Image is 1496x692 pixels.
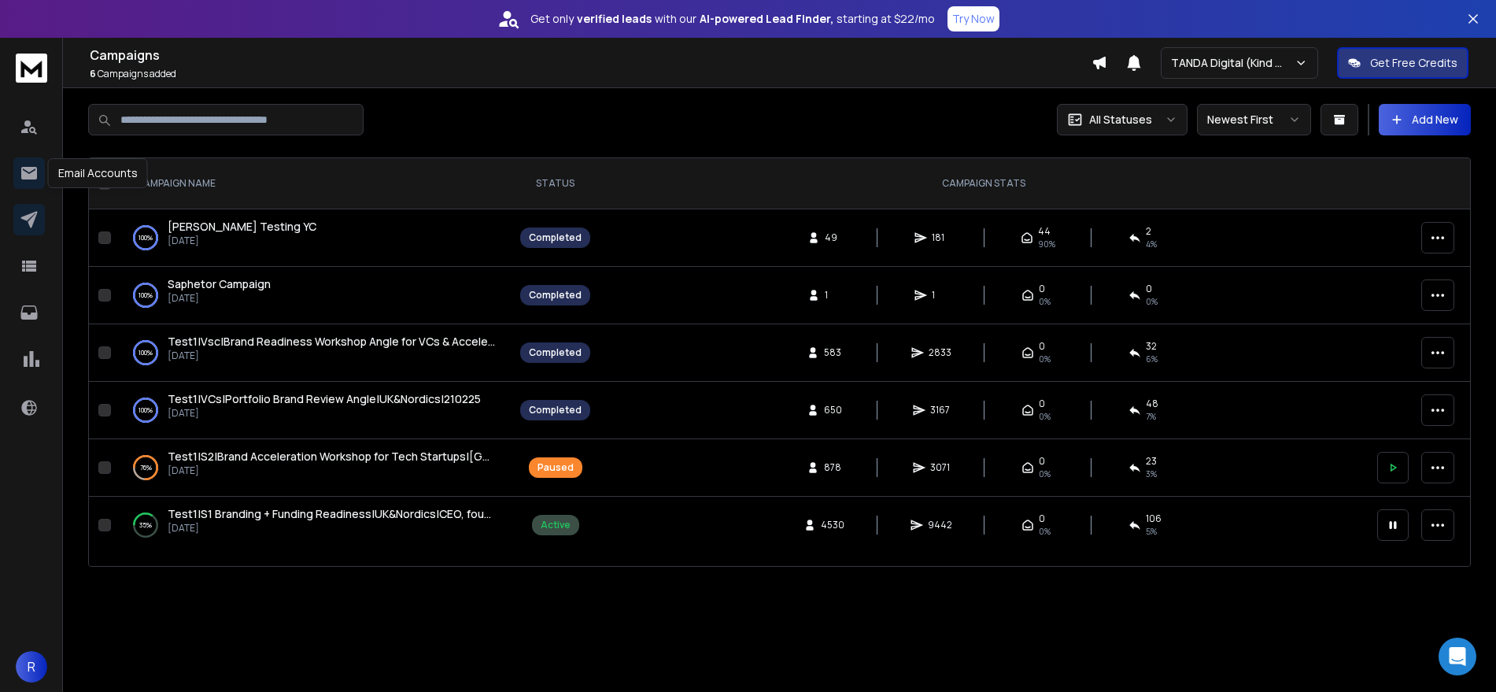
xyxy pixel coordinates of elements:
span: 23 [1146,455,1157,468]
p: [DATE] [168,235,316,247]
td: 76%Test1|S2|Brand Acceleration Workshop for Tech Startups|[GEOGRAPHIC_DATA], [DEMOGRAPHIC_DATA]|C... [117,439,511,497]
p: TANDA Digital (Kind Studio) [1171,55,1295,71]
span: 49 [825,231,840,244]
p: All Statuses [1089,112,1152,128]
span: Test1|S1 Branding + Funding Readiness|UK&Nordics|CEO, founder|210225 [168,506,549,521]
strong: AI-powered Lead Finder, [700,11,833,27]
p: 100 % [139,345,153,361]
span: 6 [90,67,96,80]
span: 1 [932,289,947,302]
button: Try Now [947,6,999,31]
span: Test1|VCs|Portfolio Brand Review Angle|UK&Nordics|210225 [168,391,481,406]
div: Email Accounts [48,158,148,188]
div: Active [541,519,571,531]
span: 4530 [821,519,844,531]
img: logo [16,54,47,83]
span: 0 [1039,398,1045,410]
span: 583 [824,346,841,359]
span: Test1|S2|Brand Acceleration Workshop for Tech Startups|[GEOGRAPHIC_DATA], [DEMOGRAPHIC_DATA]|CEO,... [168,449,830,464]
span: 5 % [1146,525,1157,538]
span: 0% [1039,410,1051,423]
span: 2 [1146,225,1151,238]
span: Saphetor Campaign [168,276,271,291]
button: Get Free Credits [1337,47,1468,79]
p: Get only with our starting at $22/mo [530,11,935,27]
span: 0 [1039,455,1045,468]
span: 878 [824,461,841,474]
p: [DATE] [168,292,271,305]
div: Completed [529,231,582,244]
td: 100%Test1|Vsc|Brand Readiness Workshop Angle for VCs & Accelerators|UK&nordics|210225[DATE] [117,324,511,382]
span: 32 [1146,340,1157,353]
p: Try Now [952,11,995,27]
span: 6 % [1146,353,1158,365]
a: Test1|S1 Branding + Funding Readiness|UK&Nordics|CEO, founder|210225 [168,506,495,522]
p: 100 % [139,402,153,418]
div: Open Intercom Messenger [1439,638,1476,675]
button: R [16,651,47,683]
td: 100%Saphetor Campaign[DATE] [117,267,511,324]
p: Get Free Credits [1370,55,1457,71]
a: [PERSON_NAME] Testing YC [168,219,316,235]
div: Paused [537,461,574,474]
span: 0% [1039,468,1051,480]
span: 7 % [1146,410,1156,423]
span: 650 [824,404,842,416]
button: Add New [1379,104,1471,135]
p: Campaigns added [90,68,1092,80]
p: 100 % [139,230,153,246]
strong: verified leads [577,11,652,27]
span: 3071 [930,461,950,474]
span: 0% [1039,295,1051,308]
h1: Campaigns [90,46,1092,65]
span: 3 % [1146,468,1157,480]
div: Completed [529,346,582,359]
p: 100 % [139,287,153,303]
span: Test1|Vsc|Brand Readiness Workshop Angle for VCs & Accelerators|UK&nordics|210225 [168,334,624,349]
span: 9442 [928,519,952,531]
span: 0% [1039,353,1051,365]
span: 0% [1039,525,1051,538]
td: 100%Test1|VCs|Portfolio Brand Review Angle|UK&Nordics|210225[DATE] [117,382,511,439]
p: [DATE] [168,407,481,420]
div: Completed [529,404,582,416]
span: 0 % [1146,295,1158,308]
p: 35 % [139,517,152,533]
span: 2833 [929,346,951,359]
th: CAMPAIGN NAME [117,158,511,209]
td: 35%Test1|S1 Branding + Funding Readiness|UK&Nordics|CEO, founder|210225[DATE] [117,497,511,554]
div: Completed [529,289,582,302]
p: [DATE] [168,350,495,362]
span: 106 [1146,513,1162,525]
td: 100%[PERSON_NAME] Testing YC[DATE] [117,209,511,267]
p: [DATE] [168,464,495,477]
th: CAMPAIGN STATS [600,158,1368,209]
p: [DATE] [168,522,495,535]
span: 3167 [930,404,950,416]
button: Newest First [1197,104,1311,135]
a: Test1|Vsc|Brand Readiness Workshop Angle for VCs & Accelerators|UK&nordics|210225 [168,334,495,350]
a: Saphetor Campaign [168,276,271,292]
span: 1 [825,289,840,302]
span: 0 [1146,283,1152,295]
span: 0 [1039,283,1045,295]
span: 4 % [1146,238,1157,250]
a: Test1|VCs|Portfolio Brand Review Angle|UK&Nordics|210225 [168,391,481,407]
span: 0 [1039,513,1045,525]
span: 0 [1039,340,1045,353]
span: 48 [1146,398,1158,410]
a: Test1|S2|Brand Acceleration Workshop for Tech Startups|[GEOGRAPHIC_DATA], [DEMOGRAPHIC_DATA]|CEO,... [168,449,495,464]
span: 181 [932,231,947,244]
span: 90 % [1038,238,1055,250]
th: STATUS [511,158,600,209]
span: 44 [1038,225,1051,238]
p: 76 % [140,460,152,476]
